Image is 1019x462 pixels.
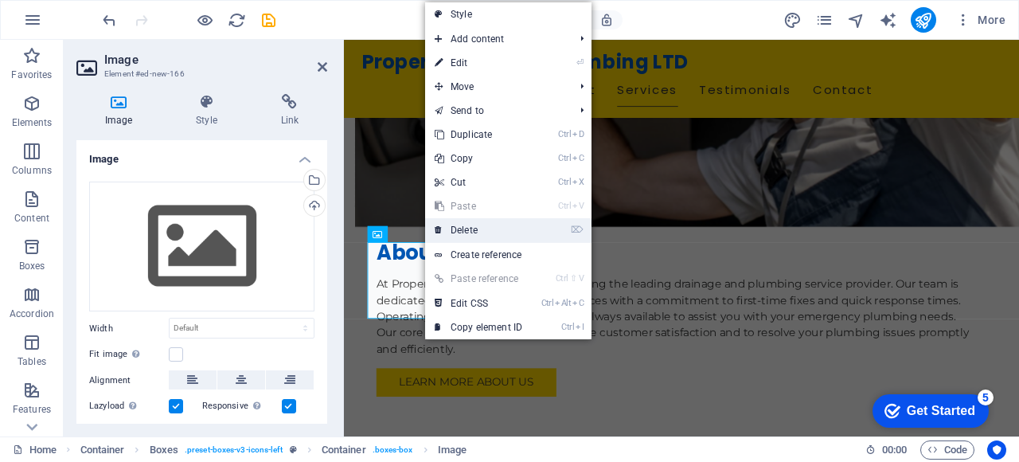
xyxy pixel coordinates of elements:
[13,403,51,416] p: Features
[558,153,571,163] i: Ctrl
[11,69,52,81] p: Favorites
[322,440,366,460] span: Click to select. Double-click to edit
[425,51,532,75] a: ⏎Edit
[425,170,532,194] a: CtrlXCut
[202,422,283,441] label: Use as headline
[927,440,967,460] span: Code
[815,10,834,29] button: pages
[425,194,532,218] a: CtrlVPaste
[879,11,897,29] i: AI Writer
[556,273,568,284] i: Ctrl
[425,27,568,51] span: Add content
[579,273,584,284] i: V
[558,129,571,139] i: Ctrl
[100,10,119,29] button: undo
[76,140,327,169] h4: Image
[19,260,45,272] p: Boxes
[185,440,283,460] span: . preset-boxes-v3-icons-left
[425,99,568,123] a: Send to
[949,7,1012,33] button: More
[150,440,178,460] span: Click to select. Double-click to edit
[425,315,532,339] a: CtrlICopy element ID
[118,3,134,19] div: 5
[252,94,327,127] h4: Link
[438,440,467,460] span: Click to select. Double-click to edit
[914,11,932,29] i: Publish
[100,11,119,29] i: Undo: Add element (Ctrl+Z)
[558,177,571,187] i: Ctrl
[576,57,584,68] i: ⏎
[865,440,908,460] h6: Session time
[13,440,57,460] a: Click to cancel selection. Double-click to open Pages
[425,2,591,26] a: Style
[89,324,169,333] label: Width
[89,371,169,390] label: Alignment
[425,218,532,242] a: ⌦Delete
[987,440,1006,460] button: Usercentrics
[76,94,167,127] h4: Image
[89,422,169,441] label: Lightbox
[104,53,327,67] h2: Image
[783,10,802,29] button: design
[425,243,591,267] a: Create reference
[12,164,52,177] p: Columns
[80,440,467,460] nav: breadcrumb
[879,10,898,29] button: text_generator
[572,129,584,139] i: D
[425,123,532,147] a: CtrlDDuplicate
[425,147,532,170] a: CtrlCCopy
[104,67,295,81] h3: Element #ed-new-166
[89,397,169,416] label: Lazyload
[558,201,571,211] i: Ctrl
[847,11,865,29] i: Navigator
[572,153,584,163] i: C
[955,12,1005,28] span: More
[847,10,866,29] button: navigator
[80,440,125,460] span: Click to select. Double-click to edit
[10,307,54,320] p: Accordion
[783,11,802,29] i: Design (Ctrl+Alt+Y)
[425,292,532,315] a: CtrlAltCEdit CSS
[572,298,584,308] i: C
[571,225,584,235] i: ⌦
[911,7,936,33] button: publish
[167,94,252,127] h4: Style
[882,440,907,460] span: 00 00
[599,13,614,27] i: On resize automatically adjust zoom level to fit chosen device.
[570,273,577,284] i: ⇧
[259,10,278,29] button: save
[425,267,532,291] a: Ctrl⇧VPaste reference
[13,8,129,41] div: Get Started 5 items remaining, 0% complete
[89,345,169,364] label: Fit image
[47,18,115,32] div: Get Started
[425,75,568,99] span: Move
[572,177,584,187] i: X
[561,322,574,332] i: Ctrl
[12,116,53,129] p: Elements
[373,440,413,460] span: . boxes-box
[555,298,571,308] i: Alt
[815,11,834,29] i: Pages (Ctrl+Alt+S)
[541,298,554,308] i: Ctrl
[227,10,246,29] button: reload
[202,397,282,416] label: Responsive
[89,182,314,312] div: Select files from the file manager, stock photos, or upload file(s)
[18,355,46,368] p: Tables
[14,212,49,225] p: Content
[920,440,974,460] button: Code
[572,201,584,211] i: V
[260,11,278,29] i: Save (Ctrl+S)
[576,322,584,332] i: I
[290,445,297,454] i: This element is a customizable preset
[893,444,896,456] span: :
